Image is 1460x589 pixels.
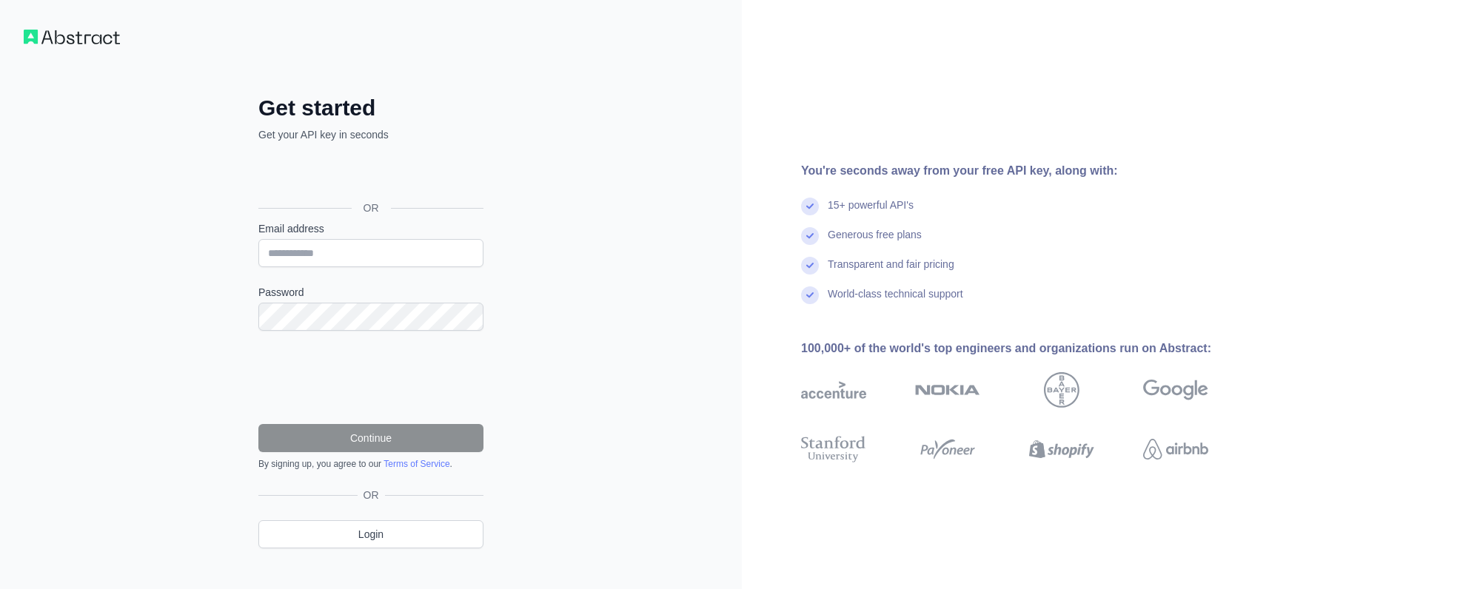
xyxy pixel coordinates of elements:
div: By signing up, you agree to our . [258,458,483,470]
p: Get your API key in seconds [258,127,483,142]
img: stanford university [801,433,866,465]
div: You're seconds away from your free API key, along with: [801,162,1256,180]
h2: Get started [258,95,483,121]
img: payoneer [915,433,980,465]
a: Terms of Service [384,459,449,469]
div: Generous free plans [828,227,922,257]
div: 100,000+ of the world's top engineers and organizations run on Abstract: [801,340,1256,357]
img: accenture [801,372,866,408]
label: Email address [258,221,483,236]
img: Workflow [24,30,120,44]
iframe: reCAPTCHA [258,349,483,406]
img: check mark [801,198,819,215]
span: OR [358,488,385,502]
img: bayer [1044,372,1079,408]
img: check mark [801,227,819,245]
img: nokia [915,372,980,408]
a: Login [258,520,483,548]
img: google [1143,372,1208,408]
img: check mark [801,257,819,275]
div: Transparent and fair pricing [828,257,954,286]
iframe: Botão "Fazer login com o Google" [251,158,488,191]
div: World-class technical support [828,286,963,316]
img: shopify [1029,433,1094,465]
img: airbnb [1143,433,1208,465]
label: Password [258,285,483,300]
span: OR [352,201,391,215]
button: Continue [258,424,483,452]
div: 15+ powerful API's [828,198,914,227]
img: check mark [801,286,819,304]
